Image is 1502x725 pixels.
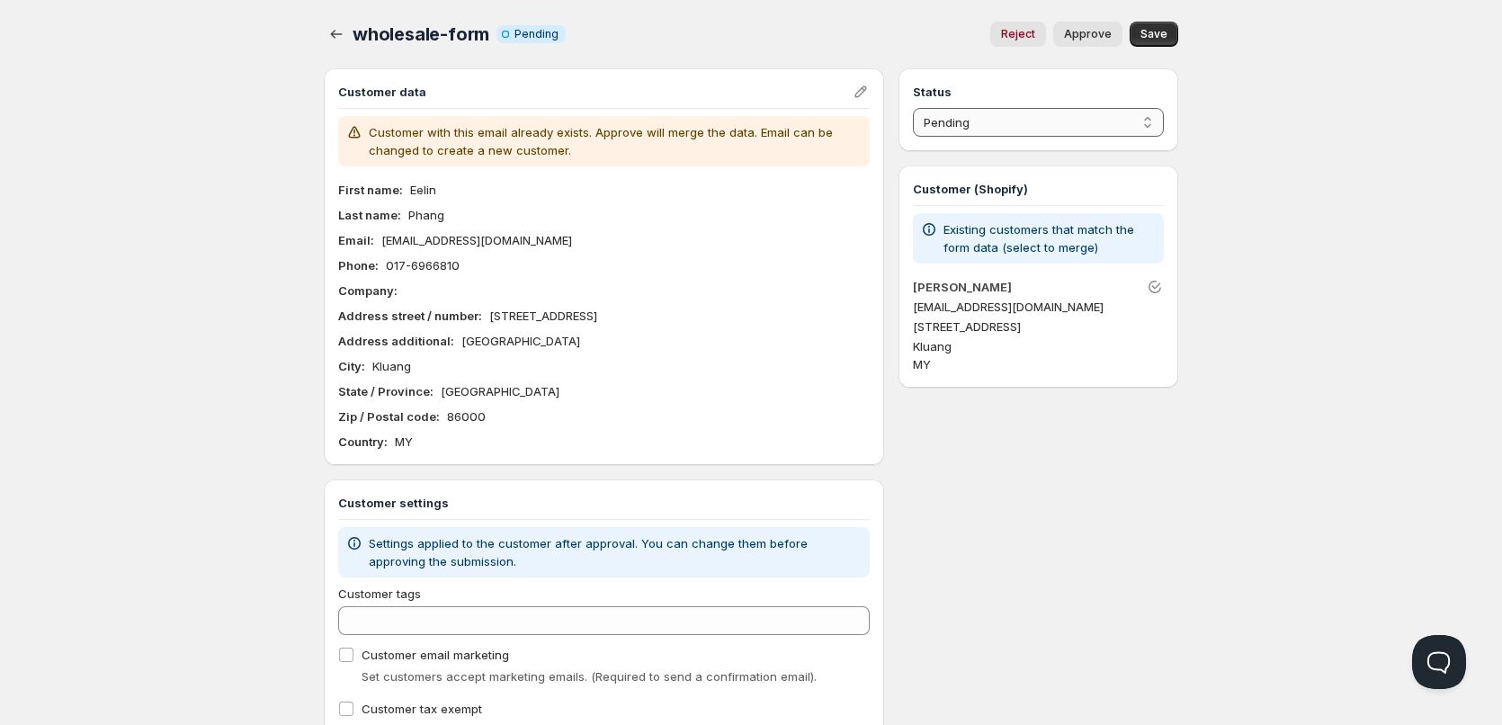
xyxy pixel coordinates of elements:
[338,258,379,273] b: Phone :
[369,123,863,159] p: Customer with this email already exists. Approve will merge the data. Email can be changed to cre...
[990,22,1046,47] button: Reject
[913,298,1164,316] p: [EMAIL_ADDRESS][DOMAIN_NAME]
[338,334,454,348] b: Address additional :
[338,309,482,323] b: Address street / number :
[489,307,597,325] p: [STREET_ADDRESS]
[395,433,413,451] p: MY
[1053,22,1122,47] button: Approve
[362,648,509,662] span: Customer email marketing
[338,494,870,512] h3: Customer settings
[913,339,952,371] span: Kluang MY
[943,220,1157,256] p: Existing customers that match the form data (select to merge)
[338,409,440,424] b: Zip / Postal code :
[913,180,1164,198] h3: Customer (Shopify)
[338,434,388,449] b: Country :
[362,702,482,716] span: Customer tax exempt
[447,407,486,425] p: 86000
[1064,27,1112,41] span: Approve
[913,83,1164,101] h3: Status
[1142,274,1167,300] button: Unlink
[353,23,489,45] span: wholesale-form
[514,27,559,41] span: Pending
[338,384,434,398] b: State / Province :
[1412,635,1466,689] iframe: Help Scout Beacon - Open
[338,233,374,247] b: Email :
[1001,27,1035,41] span: Reject
[338,208,401,222] b: Last name :
[848,79,873,104] button: Edit
[362,669,817,684] span: Set customers accept marketing emails. (Required to send a confirmation email).
[338,283,398,298] b: Company :
[1140,27,1167,41] span: Save
[338,83,852,101] h3: Customer data
[913,319,1021,334] span: [STREET_ADDRESS]
[913,280,1012,294] a: [PERSON_NAME]
[461,332,580,350] p: [GEOGRAPHIC_DATA]
[372,357,411,375] p: Kluang
[441,382,559,400] p: [GEOGRAPHIC_DATA]
[369,534,863,570] p: Settings applied to the customer after approval. You can change them before approving the submiss...
[408,206,444,224] p: Phang
[338,359,365,373] b: City :
[1130,22,1178,47] button: Save
[338,586,421,601] span: Customer tags
[381,231,572,249] p: [EMAIL_ADDRESS][DOMAIN_NAME]
[338,183,403,197] b: First name :
[410,181,436,199] p: Eelin
[386,256,460,274] p: 017-6966810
